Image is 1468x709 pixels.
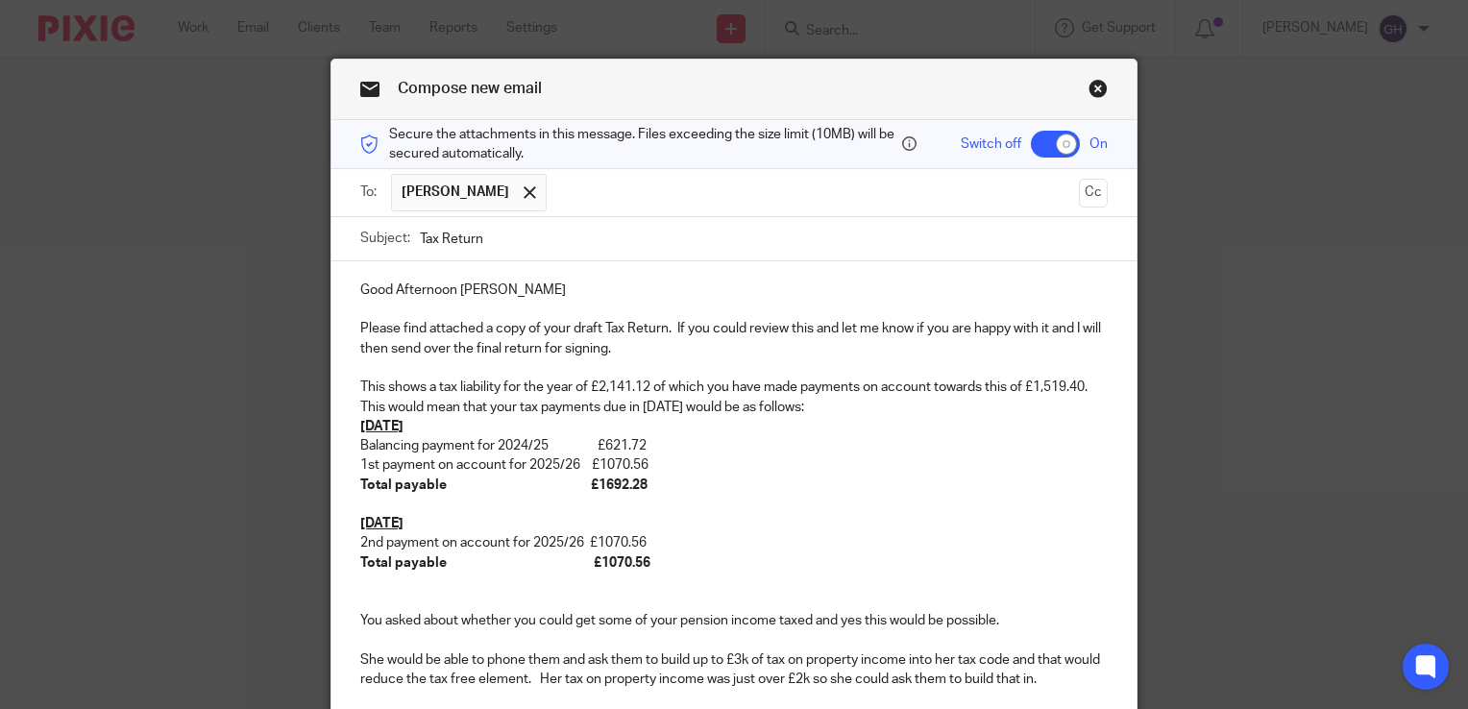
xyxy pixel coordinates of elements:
p: 1st payment on account for 2025/26 £1070.56 [360,455,1108,475]
p: 2nd payment on account for 2025/26 £1070.56 [360,533,1108,552]
p: Balancing payment for 2024/25 £621.72 [360,436,1108,455]
label: To: [360,183,381,202]
a: Close this dialog window [1089,79,1108,105]
p: She would be able to phone them and ask them to build up to £3k of tax on property income into he... [360,650,1108,690]
span: Compose new email [398,81,542,96]
span: Secure the attachments in this message. Files exceeding the size limit (10MB) will be secured aut... [389,125,897,164]
span: Switch off [961,134,1021,154]
label: Subject: [360,229,410,248]
strong: Total payable £1070.56 [360,556,650,570]
p: Please find attached a copy of your draft Tax Return. If you could review this and let me know if... [360,319,1108,358]
span: On [1089,134,1108,154]
p: Good Afternoon [PERSON_NAME] [360,281,1108,300]
button: Cc [1079,179,1108,208]
strong: £1692.28 [591,478,648,492]
p: You asked about whether you could get some of your pension income taxed and yes this would be pos... [360,611,1108,630]
span: [PERSON_NAME] [402,183,509,202]
strong: Total payable [360,478,447,492]
u: [DATE] [360,420,404,433]
u: [DATE] [360,517,404,530]
p: This shows a tax liability for the year of £2,141.12 of which you have made payments on account t... [360,378,1108,417]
